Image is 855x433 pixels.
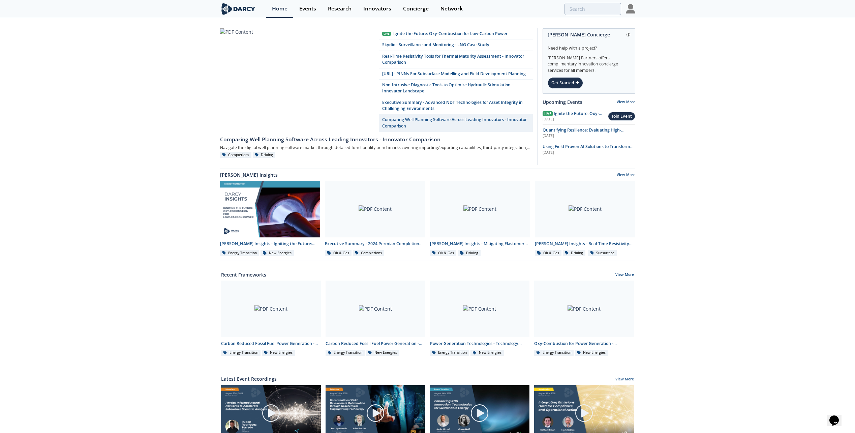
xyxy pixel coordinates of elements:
[575,404,593,423] img: play-chapters-gray.svg
[563,250,586,256] div: Drilling
[543,133,635,139] div: [DATE]
[615,377,634,383] a: View More
[220,250,259,256] div: Energy Transition
[379,114,533,132] a: Comparing Well Planning Software Across Leading Innovators - Innovator Comparison
[548,77,583,89] div: Get Started
[261,250,294,256] div: New Energies
[272,6,287,11] div: Home
[440,6,463,11] div: Network
[220,132,533,143] a: Comparing Well Planning Software Across Leading Innovators - Innovator Comparison
[548,51,630,74] div: [PERSON_NAME] Partners offers complimentary innovation concierge services for all members.
[543,144,634,155] span: Using Field Proven AI Solutions to Transform Safety Programs
[430,250,457,256] div: Oil & Gas
[379,80,533,97] a: Non-Intrusive Diagnostic Tools to Optimize Hydraulic Stimulation - Innovator Landscape
[615,272,634,278] a: View More
[548,40,630,51] div: Need help with a project?
[220,171,278,178] a: [PERSON_NAME] Insights
[543,150,635,155] div: [DATE]
[617,172,635,178] a: View More
[323,281,428,356] a: PDF Content Carbon Reduced Fossil Fuel Power Generation - Technology Landscape Energy Transition ...
[532,281,636,356] a: PDF Content Oxy-Combustion for Power Generation - Innovator Comparison Energy Transition New Ener...
[220,241,320,247] div: [PERSON_NAME] Insights - Igniting the Future: Oxy-Combustion for Low-carbon power
[827,406,848,426] iframe: chat widget
[220,3,257,15] img: logo-wide.svg
[219,281,323,356] a: PDF Content Carbon Reduced Fossil Fuel Power Generation - Innovator Landscape Energy Transition N...
[403,6,429,11] div: Concierge
[535,241,635,247] div: [PERSON_NAME] Insights - Real-Time Resistivity Tools for Thermal Maturity Assessment in Unconvent...
[323,181,428,257] a: PDF Content Executive Summary - 2024 Permian Completion Design Roundtable - [US_STATE][GEOGRAPHIC...
[612,113,632,119] div: Join Event
[325,241,425,247] div: Executive Summary - 2024 Permian Completion Design Roundtable - [US_STATE][GEOGRAPHIC_DATA]
[627,33,630,36] img: information.svg
[221,350,261,356] div: Energy Transition
[543,127,624,139] span: Quantifying Resilience: Evaluating High-Impact, Low-Frequency (HILF) Events
[608,112,635,121] button: Join Event
[379,68,533,80] a: [URL] - PINNs For Subsurface Modelling and Field Development Planning
[382,32,391,36] div: Live
[221,341,321,347] div: Carbon Reduced Fossil Fuel Power Generation - Innovator Landscape
[458,250,481,256] div: Drilling
[534,341,634,347] div: Oxy-Combustion for Power Generation - Innovator Comparison
[262,350,295,356] div: New Energies
[617,99,635,104] a: View More
[532,181,638,257] a: PDF Content [PERSON_NAME] Insights - Real-Time Resistivity Tools for Thermal Maturity Assessment ...
[379,97,533,115] a: Executive Summary - Advanced NDT Technologies for Asset Integrity in Challenging Environments
[548,29,630,40] div: [PERSON_NAME] Concierge
[326,350,365,356] div: Energy Transition
[379,39,533,51] a: Skydio - Surveillance and Monitoring - LNG Case Study
[326,341,425,347] div: Carbon Reduced Fossil Fuel Power Generation - Technology Landscape
[543,127,635,139] a: Quantifying Resilience: Evaluating High-Impact, Low-Frequency (HILF) Events [DATE]
[253,152,276,158] div: Drilling
[220,152,252,158] div: Completions
[218,181,323,257] a: Darcy Insights - Igniting the Future: Oxy-Combustion for Low-carbon power preview [PERSON_NAME] I...
[470,404,489,423] img: play-chapters-gray.svg
[393,31,508,37] div: Ignite the Future: Oxy-Combustion for Low-Carbon Power
[430,341,530,347] div: Power Generation Technologies - Technology Landscape
[430,350,469,356] div: Energy Transition
[262,404,280,423] img: play-chapters-gray.svg
[543,144,635,155] a: Using Field Proven AI Solutions to Transform Safety Programs [DATE]
[470,350,504,356] div: New Energies
[366,350,399,356] div: New Energies
[325,250,352,256] div: Oil & Gas
[588,250,617,256] div: Subsurface
[428,181,533,257] a: PDF Content [PERSON_NAME] Insights - Mitigating Elastomer Swelling Issue in Downhole Drilling Mud...
[366,404,385,423] img: play-chapters-gray.svg
[534,350,574,356] div: Energy Transition
[379,28,533,39] a: Live Ignite the Future: Oxy-Combustion for Low-Carbon Power
[564,3,621,15] input: Advanced Search
[221,271,266,278] a: Recent Frameworks
[353,250,385,256] div: Completions
[543,111,608,122] a: Live Ignite the Future: Oxy-Combustion for Low-Carbon Power [DATE]
[220,136,533,144] div: Comparing Well Planning Software Across Leading Innovators - Innovator Comparison
[535,250,561,256] div: Oil & Gas
[626,4,635,13] img: Profile
[221,375,277,382] a: Latest Event Recordings
[575,350,608,356] div: New Energies
[543,111,602,129] span: Ignite the Future: Oxy-Combustion for Low-Carbon Power
[543,98,582,106] a: Upcoming Events
[428,281,532,356] a: PDF Content Power Generation Technologies - Technology Landscape Energy Transition New Energies
[543,117,608,122] div: [DATE]
[379,51,533,68] a: Real-Time Resistivity Tools for Thermal Maturity Assessment - Innovator Comparison
[430,241,530,247] div: [PERSON_NAME] Insights - Mitigating Elastomer Swelling Issue in Downhole Drilling Mud Motors
[328,6,352,11] div: Research
[299,6,316,11] div: Events
[363,6,391,11] div: Innovators
[543,111,553,116] span: Live
[220,143,533,152] div: Navigate the digital well planning software market through detailed functionality benchmarks cove...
